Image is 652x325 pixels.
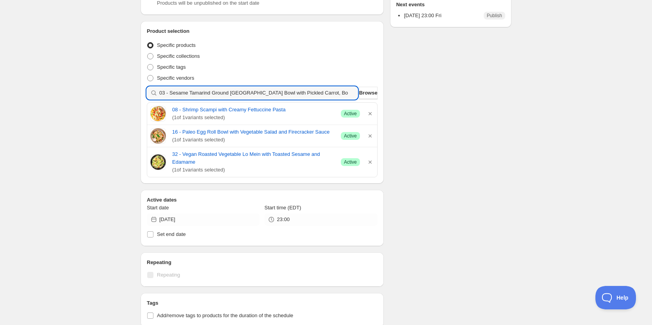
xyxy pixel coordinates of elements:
[172,128,335,136] a: 16 - Paleo Egg Roll Bowl with Vegetable Salad and Firecracker Sauce
[172,114,335,121] span: ( 1 of 1 variants selected)
[404,12,442,20] p: [DATE] 23:00 Fri
[396,1,505,9] h2: Next events
[147,259,378,266] h2: Repeating
[157,312,293,318] span: Add/remove tags to products for the duration of the schedule
[344,159,357,165] span: Active
[595,286,636,309] iframe: Toggle Customer Support
[147,27,378,35] h2: Product selection
[157,42,196,48] span: Specific products
[172,106,335,114] a: 08 - Shrimp Scampi with Creamy Fettuccine Pasta
[147,196,378,204] h2: Active dates
[172,136,335,144] span: ( 1 of 1 variants selected)
[147,299,378,307] h2: Tags
[359,89,378,97] span: Browse
[157,75,194,81] span: Specific vendors
[150,128,166,144] img: 16 - Paleo Egg Roll Bowl with Vegetable Salad and Firecracker Sauce
[157,53,200,59] span: Specific collections
[157,272,180,278] span: Repeating
[157,231,186,237] span: Set end date
[172,150,335,166] a: 32 - Vegan Roasted Vegetable Lo Mein with Toasted Sesame and Edamame
[264,205,301,211] span: Start time (EDT)
[487,12,502,19] span: Publish
[359,87,378,99] button: Browse
[172,166,335,174] span: ( 1 of 1 variants selected)
[157,64,186,70] span: Specific tags
[147,205,169,211] span: Start date
[344,133,357,139] span: Active
[344,111,357,117] span: Active
[159,87,358,99] input: Search products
